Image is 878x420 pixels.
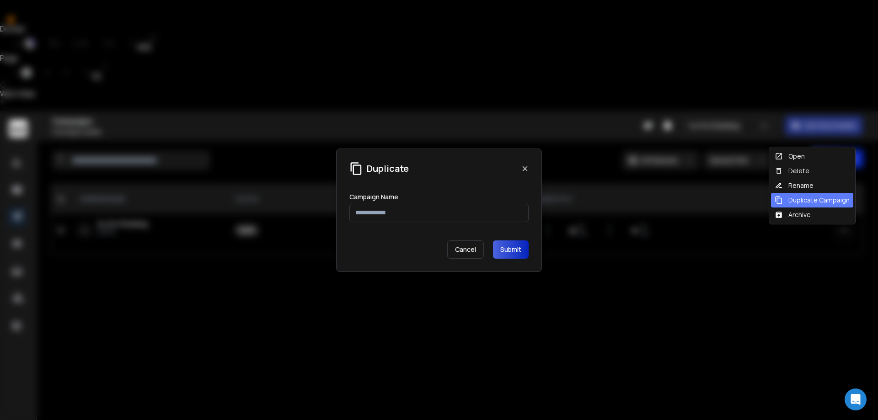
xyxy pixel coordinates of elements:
button: Submit [493,240,529,259]
div: Archive [775,210,811,219]
h1: Duplicate [367,162,409,175]
div: Rename [775,181,814,190]
div: Open Intercom Messenger [845,388,867,410]
p: Cancel [447,240,484,259]
div: Open [775,152,805,161]
label: Campaign Name [349,194,398,200]
div: Duplicate Campaign [775,196,850,205]
div: Delete [775,166,809,175]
